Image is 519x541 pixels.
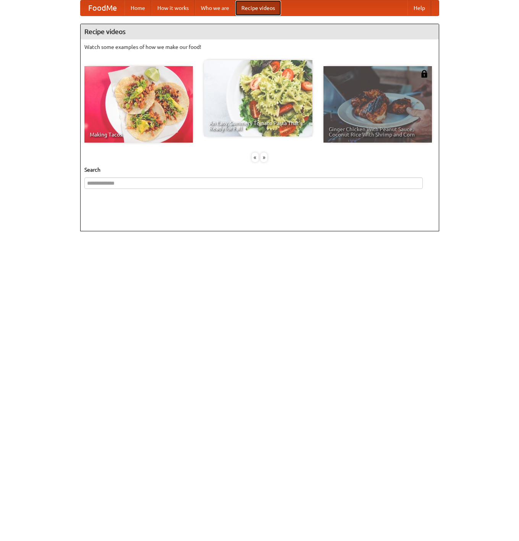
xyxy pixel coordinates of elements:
h5: Search [84,166,435,174]
div: « [252,153,259,162]
span: An Easy, Summery Tomato Pasta That's Ready for Fall [209,120,307,131]
a: Recipe videos [235,0,281,16]
h4: Recipe videos [81,24,439,39]
a: Making Tacos [84,66,193,143]
div: » [260,153,267,162]
a: FoodMe [81,0,124,16]
a: Home [124,0,151,16]
a: Who we are [195,0,235,16]
p: Watch some examples of how we make our food! [84,43,435,51]
a: How it works [151,0,195,16]
img: 483408.png [420,70,428,78]
span: Making Tacos [90,132,188,137]
a: An Easy, Summery Tomato Pasta That's Ready for Fall [204,60,312,136]
a: Help [407,0,431,16]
